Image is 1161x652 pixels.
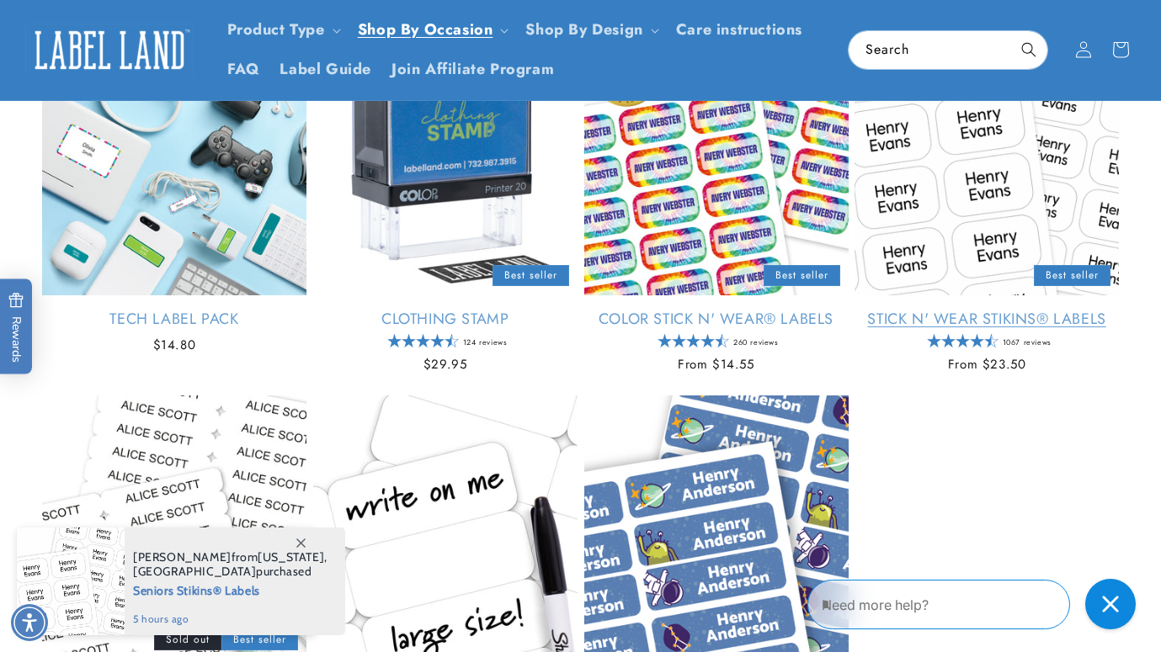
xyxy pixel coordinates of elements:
div: Accessibility Menu [11,604,48,641]
span: [US_STATE] [258,549,324,565]
span: Rewards [8,292,24,362]
summary: Shop By Occasion [348,10,516,50]
span: Seniors Stikins® Labels [133,579,328,600]
a: Label Land [19,18,200,82]
span: Shop By Occasion [358,20,493,40]
a: Label Guide [269,50,381,89]
span: FAQ [227,60,260,79]
a: Clothing Stamp [313,310,578,329]
a: Color Stick N' Wear® Labels [584,310,849,329]
summary: Product Type [217,10,348,50]
span: Label Guide [280,60,371,79]
span: Join Affiliate Program [391,60,554,79]
img: Label Land [25,24,194,76]
iframe: Sign Up via Text for Offers [13,517,213,568]
span: 5 hours ago [133,612,328,627]
a: Product Type [227,19,325,40]
iframe: Gorgias Floating Chat [807,573,1144,635]
a: Stick N' Wear Stikins® Labels [855,310,1119,329]
a: Join Affiliate Program [381,50,564,89]
a: Shop By Design [525,19,642,40]
span: Care instructions [676,20,802,40]
a: Tech Label Pack [42,310,306,329]
span: [GEOGRAPHIC_DATA] [133,564,256,579]
span: from , purchased [133,550,328,579]
a: Care instructions [666,10,812,50]
button: Search [1010,31,1047,68]
summary: Shop By Design [515,10,665,50]
a: FAQ [217,50,270,89]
